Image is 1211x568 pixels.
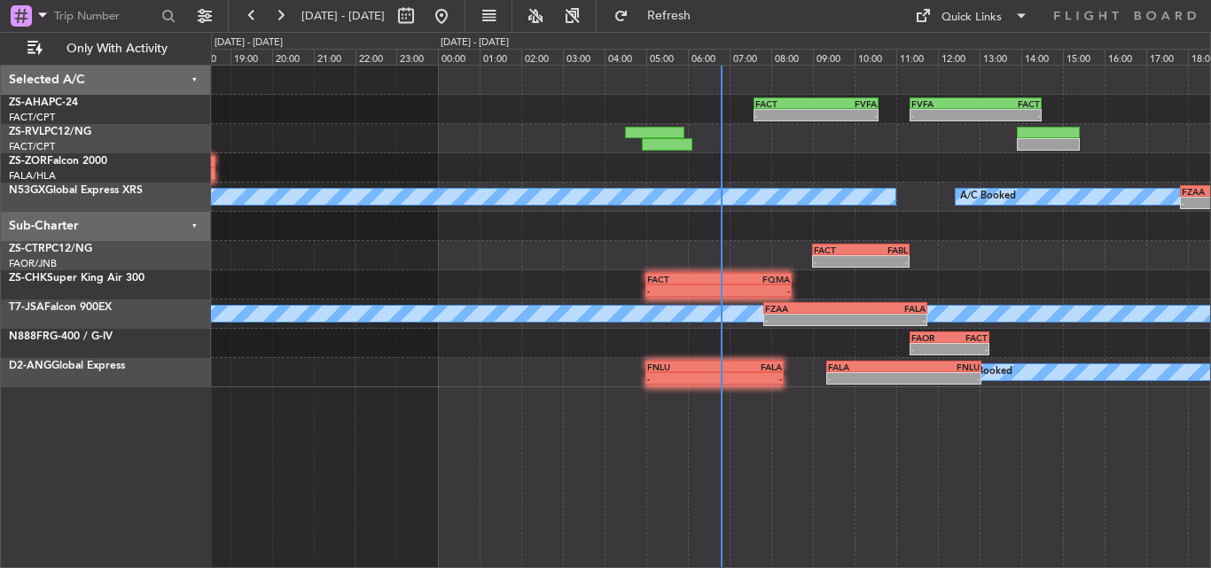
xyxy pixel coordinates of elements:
span: Refresh [632,10,707,22]
div: FNLU [647,362,715,372]
div: FALA [828,362,904,372]
div: 08:00 [771,49,813,65]
div: 07:00 [730,49,771,65]
a: FALA/HLA [9,169,56,183]
div: FVFA [816,98,877,109]
div: FACT [976,98,1041,109]
span: ZS-RVL [9,127,44,137]
input: Trip Number [54,3,156,29]
div: - [911,344,949,354]
div: A/C Booked [957,359,1012,385]
div: FACT [647,274,718,284]
span: ZS-AHA [9,97,49,108]
div: 11:00 [896,49,938,65]
div: FQMA [719,274,790,284]
div: 00:00 [438,49,480,65]
div: 19:00 [230,49,272,65]
div: - [861,256,908,267]
span: T7-JSA [9,302,44,313]
div: 21:00 [314,49,355,65]
span: N888FR [9,331,50,342]
div: 15:00 [1063,49,1105,65]
span: N53GX [9,185,45,196]
a: ZS-CHKSuper King Air 300 [9,273,145,284]
div: - [911,110,976,121]
div: 01:00 [480,49,521,65]
div: FVFA [911,98,976,109]
div: FACT [814,245,861,255]
a: FACT/CPT [9,140,55,153]
a: N888FRG-400 / G-IV [9,331,113,342]
div: 14:00 [1021,49,1063,65]
span: D2-ANG [9,361,51,371]
div: 13:00 [980,49,1021,65]
a: ZS-CTRPC12/NG [9,244,92,254]
a: ZS-ZORFalcon 2000 [9,156,107,167]
div: [DATE] - [DATE] [441,35,509,51]
button: Refresh [605,2,712,30]
div: 10:00 [855,49,896,65]
span: [DATE] - [DATE] [301,8,385,24]
div: FACT [949,332,988,343]
div: 12:00 [938,49,980,65]
button: Only With Activity [20,35,192,63]
div: 23:00 [396,49,438,65]
div: - [765,315,845,325]
a: D2-ANGGlobal Express [9,361,125,371]
a: ZS-AHAPC-24 [9,97,78,108]
div: 05:00 [646,49,688,65]
span: ZS-ZOR [9,156,47,167]
div: - [715,373,782,384]
div: 02:00 [521,49,563,65]
div: FABL [861,245,908,255]
div: - [814,256,861,267]
a: FAOR/JNB [9,257,57,270]
div: FNLU [903,362,980,372]
div: 06:00 [688,49,730,65]
div: - [755,110,816,121]
div: - [949,344,988,354]
a: FACT/CPT [9,111,55,124]
div: FALA [846,303,926,314]
div: 17:00 [1146,49,1188,65]
div: 03:00 [563,49,605,65]
div: - [816,110,877,121]
div: FAOR [911,332,949,343]
a: ZS-RVLPC12/NG [9,127,91,137]
div: 16:00 [1105,49,1146,65]
button: Quick Links [906,2,1037,30]
div: - [647,285,718,296]
a: T7-JSAFalcon 900EX [9,302,112,313]
div: A/C Booked [960,183,1016,210]
div: [DATE] - [DATE] [215,35,283,51]
a: N53GXGlobal Express XRS [9,185,143,196]
div: 09:00 [813,49,855,65]
div: 22:00 [355,49,397,65]
div: - [719,285,790,296]
div: FZAA [765,303,845,314]
div: 20:00 [272,49,314,65]
div: - [846,315,926,325]
div: - [903,373,980,384]
div: FACT [755,98,816,109]
div: - [828,373,904,384]
span: Only With Activity [46,43,187,55]
div: - [647,373,715,384]
div: FALA [715,362,782,372]
span: ZS-CHK [9,273,47,284]
div: - [976,110,1041,121]
span: ZS-CTR [9,244,45,254]
div: Quick Links [941,9,1002,27]
div: 04:00 [605,49,646,65]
